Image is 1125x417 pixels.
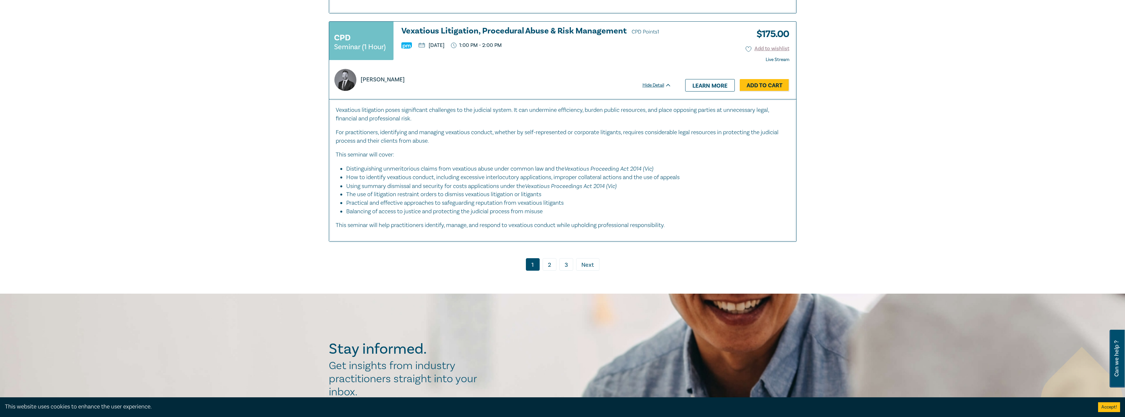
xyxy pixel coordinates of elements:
li: Distinguishing unmeritorious claims from vexatious abuse under common law and the [346,164,783,173]
p: Vexatious litigation poses significant challenges to the judicial system. It can undermine effici... [336,106,790,123]
img: Practice Management & Business Skills [401,42,412,49]
li: Using summary dismissal and security for costs applications under the [346,182,783,191]
button: Add to wishlist [746,45,789,52]
h2: Get insights from industry practitioners straight into your inbox. [329,359,484,399]
p: [DATE] [418,43,444,48]
a: Add to Cart [740,79,789,92]
div: Hide Detail [642,82,679,89]
li: How to identify vexatious conduct, including excessive interlocutory applications, improper colla... [346,173,783,182]
a: Next [576,258,599,271]
li: The use of litigation restraint orders to dismiss vexatious litigation or litigants [346,190,783,199]
img: https://s3.ap-southeast-2.amazonaws.com/leo-cussen-store-production-content/Contacts/Patrick%20Mi... [334,69,356,91]
em: Vexatious Proceeding Act 2014 (Vic) [564,165,653,172]
h2: Stay informed. [329,341,484,358]
a: 3 [559,258,573,271]
h3: CPD [334,32,350,44]
p: For practitioners, identifying and managing vexatious conduct, whether by self-represented or cor... [336,128,790,145]
span: CPD Points 1 [632,29,659,35]
p: 1:00 PM - 2:00 PM [451,42,502,49]
p: This seminar will cover: [336,151,790,159]
h3: $ 175.00 [752,27,789,42]
a: 1 [526,258,540,271]
h3: Vexatious Litigation, Procedural Abuse & Risk Management [401,27,671,36]
li: Practical and effective approaches to safeguarding reputation from vexatious litigants [346,199,783,207]
a: 2 [543,258,556,271]
a: Learn more [685,79,735,92]
p: This seminar will help practitioners identify, manage, and respond to vexatious conduct while uph... [336,221,790,230]
div: This website uses cookies to enhance the user experience. [5,403,1088,411]
small: Seminar (1 Hour) [334,44,386,50]
li: Balancing of access to justice and protecting the judicial process from misuse [346,207,790,216]
em: Vexatious Proceedings Act 2014 (Vic) [525,182,617,189]
span: Next [581,261,594,269]
strong: Live Stream [766,57,789,63]
p: [PERSON_NAME] [361,75,405,84]
a: Vexatious Litigation, Procedural Abuse & Risk Management CPD Points1 [401,27,671,36]
span: Can we help ? [1114,334,1120,384]
button: Accept cookies [1098,402,1120,412]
